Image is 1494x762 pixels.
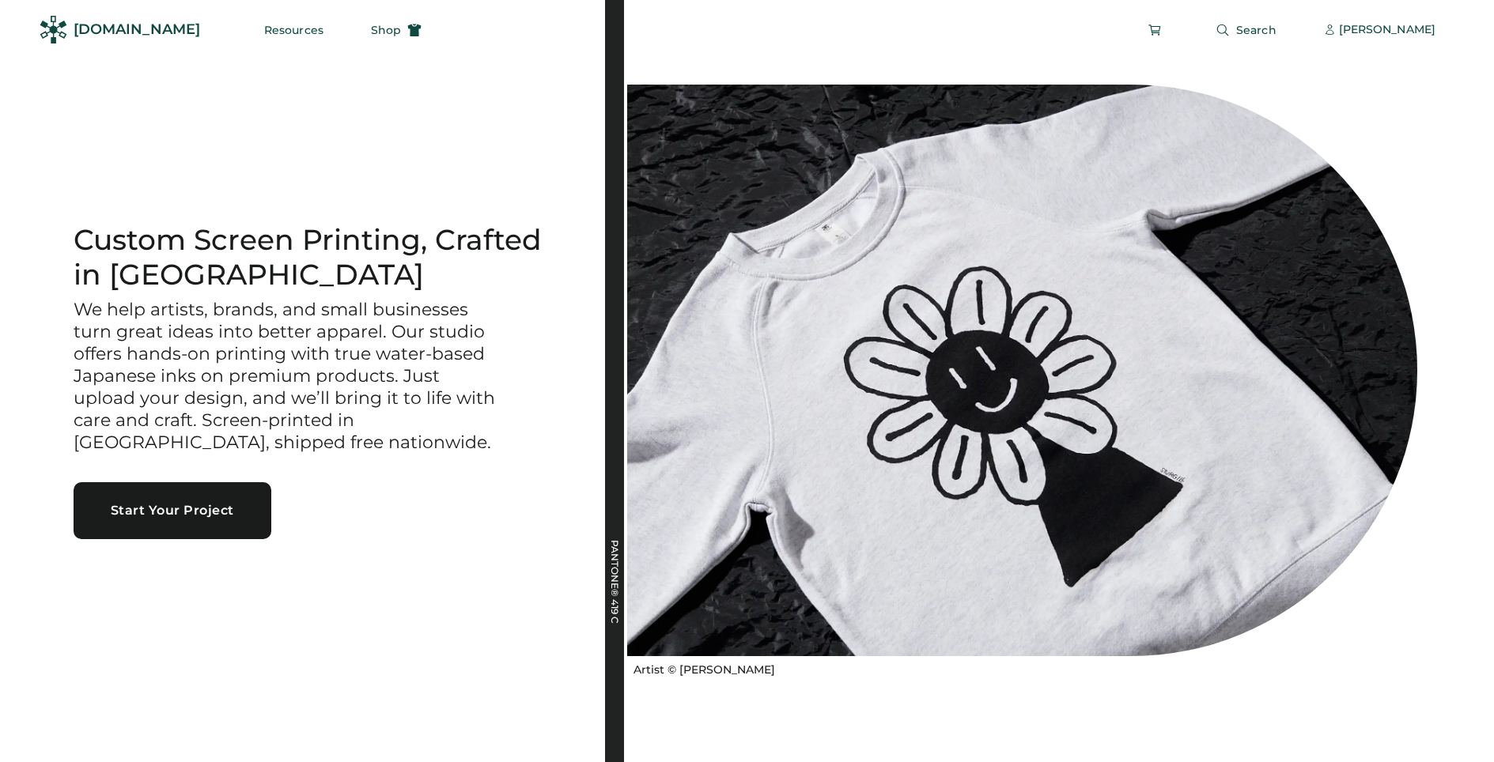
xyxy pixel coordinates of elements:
a: Artist © [PERSON_NAME] [627,656,775,678]
span: Search [1236,25,1277,36]
h3: We help artists, brands, and small businesses turn great ideas into better apparel. Our studio of... [74,299,501,454]
div: Artist © [PERSON_NAME] [634,662,775,678]
h1: Custom Screen Printing, Crafted in [GEOGRAPHIC_DATA] [74,223,567,292]
span: Shop [371,25,401,36]
img: Rendered Logo - Screens [40,16,67,43]
div: [PERSON_NAME] [1339,22,1435,38]
div: PANTONE® 419 C [610,540,619,698]
button: Start Your Project [74,482,271,539]
button: Shop [352,14,441,46]
button: Search [1197,14,1295,46]
button: Resources [245,14,342,46]
div: [DOMAIN_NAME] [74,20,200,40]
